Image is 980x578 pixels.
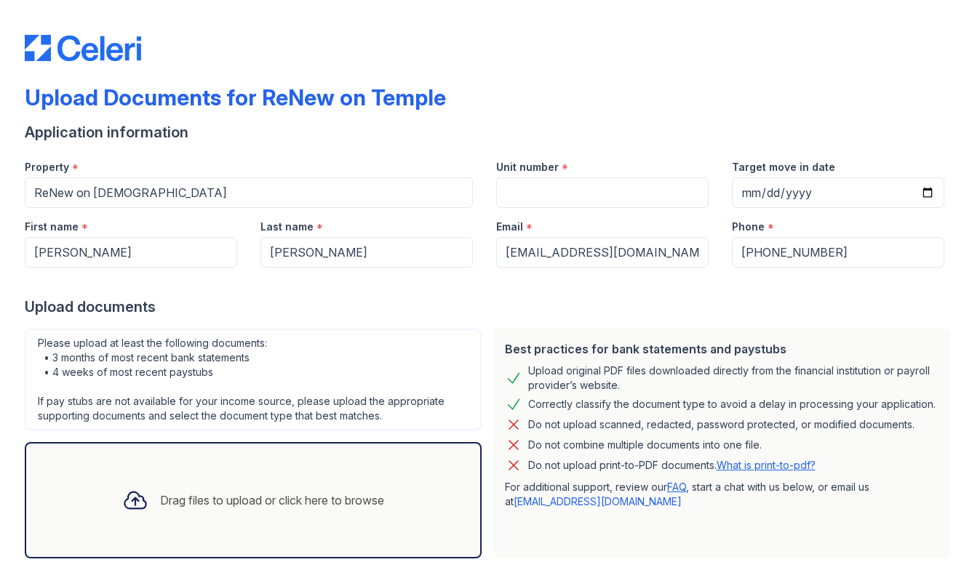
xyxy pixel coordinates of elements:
[732,160,835,174] label: Target move in date
[514,495,682,507] a: [EMAIL_ADDRESS][DOMAIN_NAME]
[496,220,523,234] label: Email
[732,220,765,234] label: Phone
[25,35,141,61] img: CE_Logo_Blue-a8612792a0a2168367f1c8372b55b34899dd931a85d93a1a3d3e32e68fde9ad4.png
[505,480,939,509] p: For additional support, review our , start a chat with us below, or email us at
[25,160,69,174] label: Property
[528,436,762,454] div: Do not combine multiple documents into one file.
[496,160,559,174] label: Unit number
[717,459,816,471] a: What is print-to-pdf?
[25,122,956,143] div: Application information
[667,481,686,493] a: FAQ
[528,416,915,433] div: Do not upload scanned, redacted, password protected, or modified documents.
[25,220,79,234] label: First name
[528,364,939,393] div: Upload original PDF files downloaded directly from the financial institution or payroll provider’...
[25,297,956,317] div: Upload documents
[25,84,446,111] div: Upload Documents for ReNew on Temple
[160,491,384,509] div: Drag files to upload or click here to browse
[528,396,936,413] div: Correctly classify the document type to avoid a delay in processing your application.
[260,220,314,234] label: Last name
[25,329,482,430] div: Please upload at least the following documents: • 3 months of most recent bank statements • 4 wee...
[528,458,816,473] p: Do not upload print-to-PDF documents.
[505,340,939,358] div: Best practices for bank statements and paystubs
